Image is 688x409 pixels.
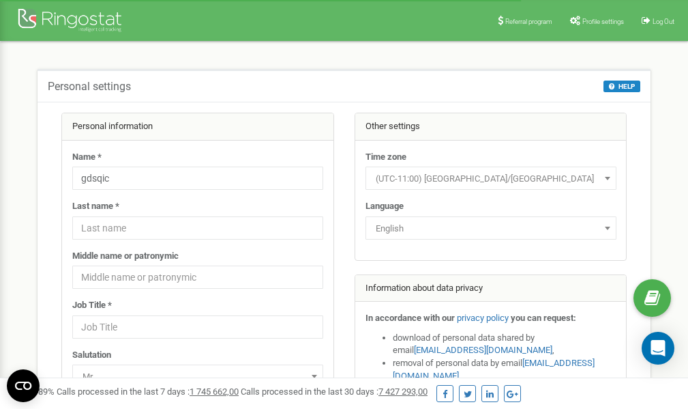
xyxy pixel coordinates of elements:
[72,349,111,362] label: Salutation
[653,18,674,25] span: Log Out
[72,216,323,240] input: Last name
[77,367,318,386] span: Mr.
[72,315,323,339] input: Job Title
[393,332,616,357] li: download of personal data shared by email ,
[72,266,323,289] input: Middle name or patronymic
[370,169,612,188] span: (UTC-11:00) Pacific/Midway
[72,167,323,190] input: Name
[642,332,674,365] div: Open Intercom Messenger
[72,200,119,213] label: Last name *
[72,250,179,263] label: Middle name or patronymic
[7,369,40,402] button: Open CMP widget
[355,275,627,302] div: Information about data privacy
[72,365,323,388] span: Mr.
[393,357,616,382] li: removal of personal data by email ,
[378,386,428,397] u: 7 427 293,00
[241,386,428,397] span: Calls processed in the last 30 days :
[365,200,404,213] label: Language
[365,151,406,164] label: Time zone
[370,219,612,238] span: English
[511,313,576,323] strong: you can request:
[365,216,616,240] span: English
[414,345,552,355] a: [EMAIL_ADDRESS][DOMAIN_NAME]
[62,113,333,141] div: Personal information
[48,81,131,93] h5: Personal settings
[365,167,616,190] span: (UTC-11:00) Pacific/Midway
[57,386,239,397] span: Calls processed in the last 7 days :
[72,299,112,312] label: Job Title *
[505,18,552,25] span: Referral program
[355,113,627,141] div: Other settings
[582,18,624,25] span: Profile settings
[603,81,640,92] button: HELP
[365,313,455,323] strong: In accordance with our
[190,386,239,397] u: 1 745 662,00
[72,151,102,164] label: Name *
[457,313,509,323] a: privacy policy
